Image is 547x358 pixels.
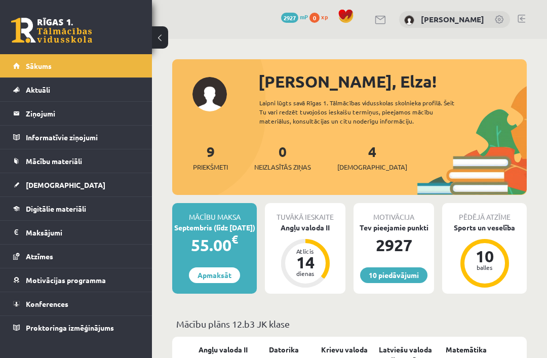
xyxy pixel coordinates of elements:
a: Atzīmes [13,245,139,268]
span: Proktoringa izmēģinājums [26,323,114,332]
div: Pēdējā atzīme [442,203,527,222]
div: 55.00 [172,233,257,257]
span: Mācību materiāli [26,156,82,166]
p: Mācību plāns 12.b3 JK klase [176,317,523,331]
div: dienas [290,270,321,276]
div: Atlicis [290,248,321,254]
a: Mācību materiāli [13,149,139,173]
legend: Informatīvie ziņojumi [26,126,139,149]
div: Tuvākā ieskaite [265,203,345,222]
div: balles [470,264,500,270]
span: Konferences [26,299,68,308]
div: Motivācija [354,203,434,222]
span: [DEMOGRAPHIC_DATA] [26,180,105,189]
span: 2927 [281,13,298,23]
span: Digitālie materiāli [26,204,86,213]
div: 14 [290,254,321,270]
span: Motivācijas programma [26,275,106,285]
div: Tev pieejamie punkti [354,222,434,233]
span: [DEMOGRAPHIC_DATA] [337,162,407,172]
a: Rīgas 1. Tālmācības vidusskola [11,18,92,43]
a: Ziņojumi [13,102,139,125]
span: mP [300,13,308,21]
div: Septembris (līdz [DATE]) [172,222,257,233]
span: Atzīmes [26,252,53,261]
a: [PERSON_NAME] [421,14,484,24]
div: 2927 [354,233,434,257]
a: [DEMOGRAPHIC_DATA] [13,173,139,196]
a: Konferences [13,292,139,315]
a: Angļu valoda II Atlicis 14 dienas [265,222,345,289]
a: Apmaksāt [189,267,240,283]
a: Motivācijas programma [13,268,139,292]
a: 0 xp [309,13,333,21]
a: Datorika [269,344,299,355]
img: Elza Petrova [404,15,414,25]
div: Sports un veselība [442,222,527,233]
a: Matemātika [446,344,487,355]
a: 2927 mP [281,13,308,21]
a: Krievu valoda [321,344,368,355]
div: Laipni lūgts savā Rīgas 1. Tālmācības vidusskolas skolnieka profilā. Šeit Tu vari redzēt tuvojošo... [259,98,472,126]
span: 0 [309,13,320,23]
div: Mācību maksa [172,203,257,222]
div: Angļu valoda II [265,222,345,233]
a: Sports un veselība 10 balles [442,222,527,289]
a: Maksājumi [13,221,139,244]
a: Proktoringa izmēģinājums [13,316,139,339]
a: Informatīvie ziņojumi [13,126,139,149]
div: [PERSON_NAME], Elza! [258,69,527,94]
span: Sākums [26,61,52,70]
span: Neizlasītās ziņas [254,162,311,172]
a: Sākums [13,54,139,77]
span: xp [321,13,328,21]
a: 9Priekšmeti [193,142,228,172]
a: 0Neizlasītās ziņas [254,142,311,172]
a: Angļu valoda II [199,344,248,355]
div: 10 [470,248,500,264]
span: € [231,232,238,247]
span: Priekšmeti [193,162,228,172]
a: Digitālie materiāli [13,197,139,220]
legend: Ziņojumi [26,102,139,125]
legend: Maksājumi [26,221,139,244]
a: Aktuāli [13,78,139,101]
a: 4[DEMOGRAPHIC_DATA] [337,142,407,172]
span: Aktuāli [26,85,50,94]
a: 10 piedāvājumi [360,267,427,283]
